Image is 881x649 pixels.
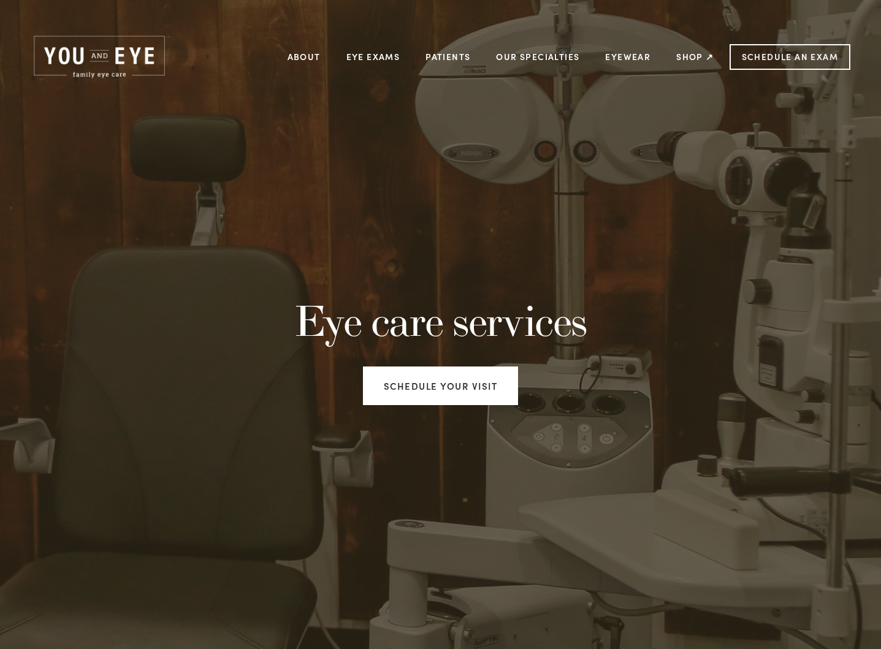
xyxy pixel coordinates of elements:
img: Rochester, MN | You and Eye | Family Eye Care [31,34,168,80]
a: Eyewear [605,47,650,66]
a: Our Specialties [496,51,579,63]
a: Shop ↗ [676,47,714,66]
a: About [288,47,321,66]
a: Patients [425,47,470,66]
a: Schedule your visit [363,366,519,405]
a: Eye Exams [346,47,400,66]
h1: Eye care services [192,296,689,346]
a: Schedule an Exam [730,44,850,70]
